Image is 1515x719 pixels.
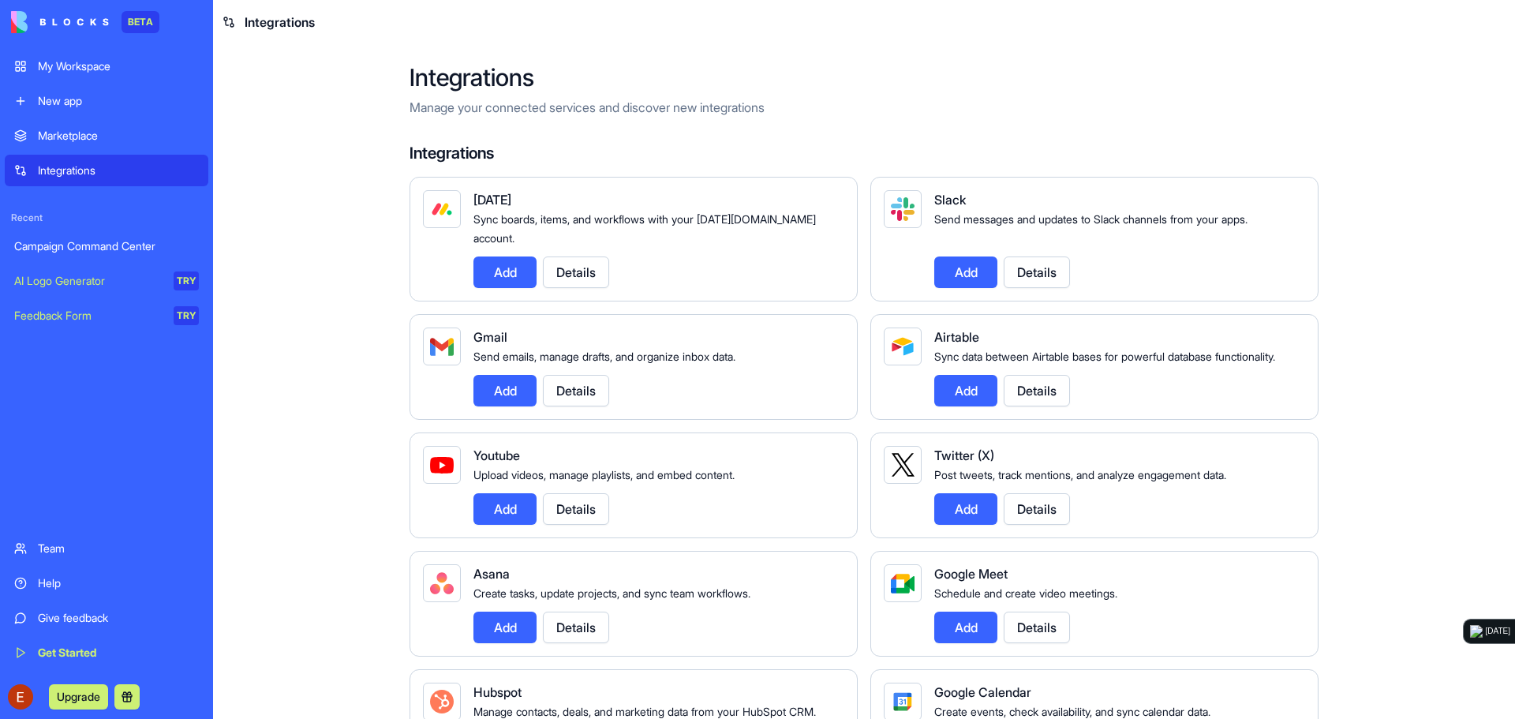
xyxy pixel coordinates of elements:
[934,212,1248,226] span: Send messages and updates to Slack channels from your apps.
[38,93,199,109] div: New app
[5,120,208,152] a: Marketplace
[1470,625,1483,638] img: logo
[38,163,199,178] div: Integrations
[38,645,199,661] div: Get Started
[473,329,507,345] span: Gmail
[38,58,199,74] div: My Workspace
[934,192,966,208] span: Slack
[473,375,537,406] button: Add
[5,602,208,634] a: Give feedback
[1004,257,1070,288] button: Details
[38,128,199,144] div: Marketplace
[11,11,159,33] a: BETA
[5,567,208,599] a: Help
[14,238,199,254] div: Campaign Command Center
[473,566,510,582] span: Asana
[473,192,511,208] span: [DATE]
[1486,625,1510,638] div: [DATE]
[473,212,816,245] span: Sync boards, items, and workflows with your [DATE][DOMAIN_NAME] account.
[5,85,208,117] a: New app
[1004,375,1070,406] button: Details
[5,155,208,186] a: Integrations
[473,586,750,600] span: Create tasks, update projects, and sync team workflows.
[473,257,537,288] button: Add
[543,257,609,288] button: Details
[934,350,1275,363] span: Sync data between Airtable bases for powerful database functionality.
[934,448,994,463] span: Twitter (X)
[543,375,609,406] button: Details
[934,566,1008,582] span: Google Meet
[5,230,208,262] a: Campaign Command Center
[410,142,1319,164] h4: Integrations
[245,13,315,32] span: Integrations
[38,541,199,556] div: Team
[49,684,108,710] button: Upgrade
[1004,493,1070,525] button: Details
[38,610,199,626] div: Give feedback
[174,271,199,290] div: TRY
[8,684,33,710] img: ACg8ocKFnJdMgNeqYT7_RCcLMN4YxrlIs1LBNMQb0qm9Kx_HdWhjfg=s96-c
[473,468,735,481] span: Upload videos, manage playlists, and embed content.
[934,329,979,345] span: Airtable
[5,212,208,224] span: Recent
[5,637,208,668] a: Get Started
[934,684,1031,700] span: Google Calendar
[934,586,1117,600] span: Schedule and create video meetings.
[11,11,109,33] img: logo
[934,493,997,525] button: Add
[543,493,609,525] button: Details
[934,705,1210,718] span: Create events, check availability, and sync calendar data.
[410,98,1319,117] p: Manage your connected services and discover new integrations
[5,300,208,331] a: Feedback FormTRY
[38,575,199,591] div: Help
[49,688,108,704] a: Upgrade
[122,11,159,33] div: BETA
[543,612,609,643] button: Details
[934,375,997,406] button: Add
[174,306,199,325] div: TRY
[934,612,997,643] button: Add
[14,308,163,324] div: Feedback Form
[14,273,163,289] div: AI Logo Generator
[5,51,208,82] a: My Workspace
[5,533,208,564] a: Team
[473,684,522,700] span: Hubspot
[473,350,735,363] span: Send emails, manage drafts, and organize inbox data.
[934,468,1226,481] span: Post tweets, track mentions, and analyze engagement data.
[934,257,997,288] button: Add
[1004,612,1070,643] button: Details
[473,705,816,718] span: Manage contacts, deals, and marketing data from your HubSpot CRM.
[473,448,520,463] span: Youtube
[473,612,537,643] button: Add
[5,265,208,297] a: AI Logo GeneratorTRY
[410,63,1319,92] h2: Integrations
[473,493,537,525] button: Add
